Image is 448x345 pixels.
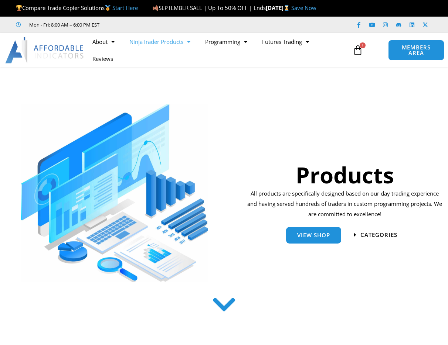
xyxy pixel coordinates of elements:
[291,4,316,11] a: Save Now
[153,5,158,11] img: 🍂
[5,37,85,63] img: LogoAI | Affordable Indicators – NinjaTrader
[27,20,99,29] span: Mon - Fri: 8:00 AM – 6:00 PM EST
[85,33,349,67] nav: Menu
[342,39,374,61] a: 1
[297,232,330,238] span: View Shop
[284,5,289,11] img: ⌛
[255,33,316,50] a: Futures Trading
[198,33,255,50] a: Programming
[360,232,397,238] span: categories
[85,50,121,67] a: Reviews
[16,5,22,11] img: 🏆
[247,159,442,190] h1: Products
[16,4,138,11] span: Compare Trade Copier Solutions
[396,45,437,56] span: MEMBERS AREA
[354,232,397,238] a: categories
[286,227,341,244] a: View Shop
[360,42,366,48] span: 1
[105,5,111,11] img: 🥇
[152,4,266,11] span: SEPTEMBER SALE | Up To 50% OFF | Ends
[388,40,444,61] a: MEMBERS AREA
[247,189,442,220] p: All products are specifically designed based on our day trading experience and having served hund...
[85,33,122,50] a: About
[21,104,208,282] img: ProductsSection scaled | Affordable Indicators – NinjaTrader
[110,21,221,28] iframe: Customer reviews powered by Trustpilot
[122,33,198,50] a: NinjaTrader Products
[112,4,138,11] a: Start Here
[266,4,291,11] strong: [DATE]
